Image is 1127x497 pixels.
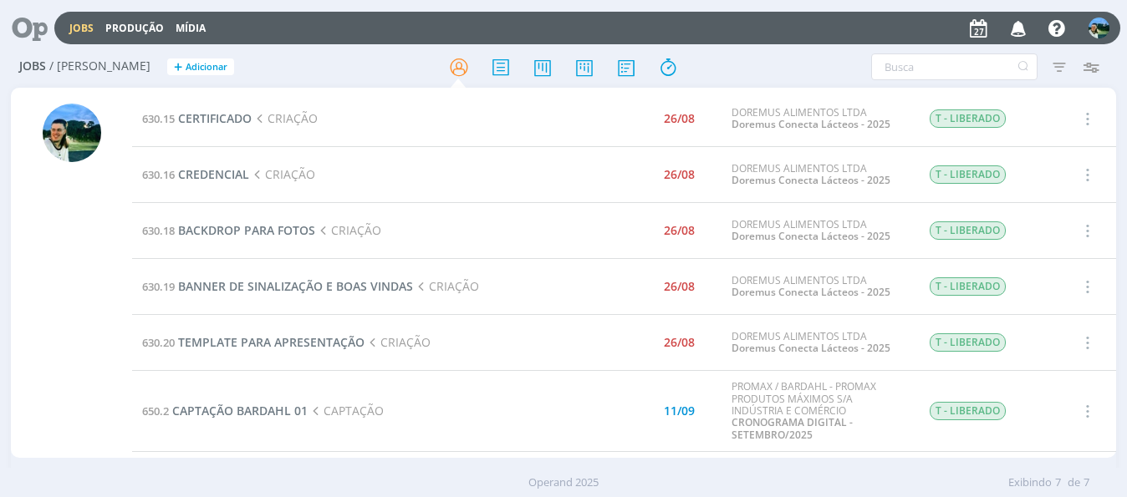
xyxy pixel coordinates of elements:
[930,109,1006,128] span: T - LIBERADO
[308,403,383,418] span: CAPTAÇÃO
[1084,474,1089,491] span: 7
[176,21,206,35] a: Mídia
[732,173,890,187] a: Doremus Conecta Lácteos - 2025
[1055,474,1061,491] span: 7
[142,110,252,126] a: 630.15CERTIFICADO
[174,58,182,76] span: +
[664,405,695,417] div: 11/09
[64,22,99,35] button: Jobs
[732,415,853,441] a: CRONOGRAMA DIGITAL - SETEMBRO/2025
[142,335,175,350] span: 630.20
[186,62,227,73] span: Adicionar
[413,278,478,294] span: CRIAÇÃO
[732,275,904,299] div: DOREMUS ALIMENTOS LTDA
[142,222,315,238] a: 630.18BACKDROP PARA FOTOS
[178,278,413,294] span: BANNER DE SINALIZAÇÃO E BOAS VINDAS
[732,229,890,243] a: Doremus Conecta Lácteos - 2025
[178,166,249,182] span: CREDENCIAL
[49,59,150,74] span: / [PERSON_NAME]
[69,21,94,35] a: Jobs
[142,403,308,418] a: 650.2CAPTAÇÃO BARDAHL 01
[732,381,904,441] div: PROMAX / BARDAHL - PROMAX PRODUTOS MÁXIMOS S/A INDÚSTRIA E COMÉRCIO
[142,278,413,294] a: 630.19BANNER DE SINALIZAÇÃO E BOAS VINDAS
[930,221,1006,240] span: T - LIBERADO
[105,21,164,35] a: Produção
[732,219,904,243] div: DOREMUS ALIMENTOS LTDA
[664,281,695,292] div: 26/08
[664,337,695,348] div: 26/08
[171,22,211,35] button: Mídia
[732,163,904,187] div: DOREMUS ALIMENTOS LTDA
[315,222,380,238] span: CRIAÇÃO
[365,334,430,350] span: CRIAÇÃO
[178,334,365,350] span: TEMPLATE PARA APRESENTAÇÃO
[732,341,890,355] a: Doremus Conecta Lácteos - 2025
[252,110,317,126] span: CRIAÇÃO
[142,166,249,182] a: 630.16CREDENCIAL
[664,169,695,180] div: 26/08
[178,110,252,126] span: CERTIFICADO
[732,285,890,299] a: Doremus Conecta Lácteos - 2025
[142,403,169,418] span: 650.2
[1089,18,1109,38] img: V
[664,225,695,236] div: 26/08
[142,167,175,182] span: 630.16
[172,403,308,418] span: CAPTAÇÃO BARDAHL 01
[43,104,101,162] img: V
[249,166,314,182] span: CRIAÇÃO
[100,22,169,35] button: Produção
[1068,474,1080,491] span: de
[19,59,46,74] span: Jobs
[142,223,175,238] span: 630.18
[732,117,890,131] a: Doremus Conecta Lácteos - 2025
[930,277,1006,296] span: T - LIBERADO
[664,113,695,124] div: 26/08
[142,279,175,294] span: 630.19
[167,58,234,76] button: +Adicionar
[142,334,365,350] a: 630.20TEMPLATE PARA APRESENTAÇÃO
[732,107,904,131] div: DOREMUS ALIMENTOS LTDA
[930,165,1006,184] span: T - LIBERADO
[930,333,1006,352] span: T - LIBERADO
[1088,13,1110,43] button: V
[732,331,904,355] div: DOREMUS ALIMENTOS LTDA
[178,222,315,238] span: BACKDROP PARA FOTOS
[930,402,1006,420] span: T - LIBERADO
[871,53,1038,80] input: Busca
[1008,474,1052,491] span: Exibindo
[142,111,175,126] span: 630.15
